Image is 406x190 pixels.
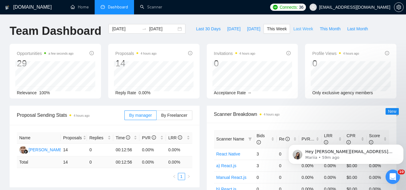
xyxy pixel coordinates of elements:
div: 0 [312,58,359,69]
a: setting [394,5,404,10]
span: -- [248,90,251,95]
span: New [388,109,396,114]
span: right [187,175,191,178]
td: 0.00% [166,144,192,156]
span: Connects: [279,4,298,11]
span: info-circle [257,140,261,144]
img: AI [19,146,27,154]
img: gigradar-bm.png [24,149,28,154]
span: Relevance [17,90,37,95]
a: AI[PERSON_NAME] [19,147,63,152]
span: filter [247,134,253,143]
button: Last Month [344,24,371,34]
li: 1 [178,173,185,180]
a: homeHome [71,5,89,10]
span: Last Week [293,26,313,32]
span: [DATE] [227,26,240,32]
td: 0 [277,160,299,171]
span: info-circle [286,51,291,55]
a: Manual React.js [216,175,246,180]
button: Last Week [290,24,316,34]
button: [DATE] [224,24,244,34]
span: info-circle [188,51,192,55]
span: Opportunities [17,50,74,57]
td: 0.00 % [166,156,192,168]
span: Reply Rate [115,90,136,95]
span: filter [248,137,252,141]
span: This Week [267,26,287,32]
td: 00:12:56 [113,144,140,156]
td: Total [17,156,61,168]
span: This Month [320,26,340,32]
time: 4 hours ago [141,52,157,55]
div: 0 [214,58,255,69]
span: left [172,175,176,178]
span: Time [116,135,130,140]
td: 0 [277,148,299,160]
img: logo [5,3,9,12]
span: By manager [129,113,152,118]
span: Dashboard [108,5,128,10]
button: This Month [316,24,344,34]
h1: Team Dashboard [10,24,101,38]
img: upwork-logo.png [273,5,278,10]
span: info-circle [178,135,182,140]
td: 3 [254,148,277,160]
time: a few seconds ago [48,52,73,55]
a: 1 [178,173,185,180]
input: End date [149,26,176,32]
span: info-circle [385,51,389,55]
button: This Week [264,24,290,34]
button: left [171,173,178,180]
td: 0.00% [322,171,344,183]
div: 29 [17,58,74,69]
span: dashboard [101,5,105,9]
span: Profile Views [312,50,359,57]
span: Proposals [63,134,82,141]
td: 0.00 % [139,156,166,168]
div: 14 [115,58,157,69]
span: By Freelancer [161,113,187,118]
button: Last 30 Days [193,24,224,34]
th: Replies [87,132,113,144]
td: 14 [61,144,87,156]
span: 36 [299,4,304,11]
th: Proposals [61,132,87,144]
td: 0 [277,171,299,183]
span: Scanner Name [216,137,244,141]
span: Replies [89,134,106,141]
td: 3 [254,160,277,171]
td: $0.00 [344,171,367,183]
td: 0.00% [367,171,389,183]
span: swap-right [142,26,147,31]
span: Last Month [347,26,368,32]
a: React Native [216,152,240,156]
td: 0.00% [299,171,322,183]
span: user [311,5,315,9]
span: Acceptance Rate [214,90,246,95]
button: setting [394,2,404,12]
span: 100% [39,90,50,95]
span: [DATE] [247,26,260,32]
a: searchScanner [140,5,162,10]
span: Proposals [115,50,157,57]
button: right [185,173,192,180]
span: LRR [168,135,182,140]
span: info-circle [90,51,94,55]
span: Only exclusive agency members [312,90,373,95]
span: 0.00% [139,90,151,95]
div: [PERSON_NAME] [29,146,63,153]
time: 4 hours ago [343,52,359,55]
span: Re [279,137,290,141]
time: 4 hours ago [240,52,255,55]
p: Message from Mariia, sent 59m ago [20,23,110,29]
span: Proposal Sending Stats [17,111,124,119]
td: 0 [87,144,113,156]
span: info-circle [152,135,156,140]
span: Bids [257,133,265,145]
th: Name [17,132,61,144]
span: info-circle [126,135,130,140]
span: Hey [PERSON_NAME][EMAIL_ADDRESS][DOMAIN_NAME], Looks like your Upwork agency 3Brain Technolabs Pr... [20,17,110,88]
